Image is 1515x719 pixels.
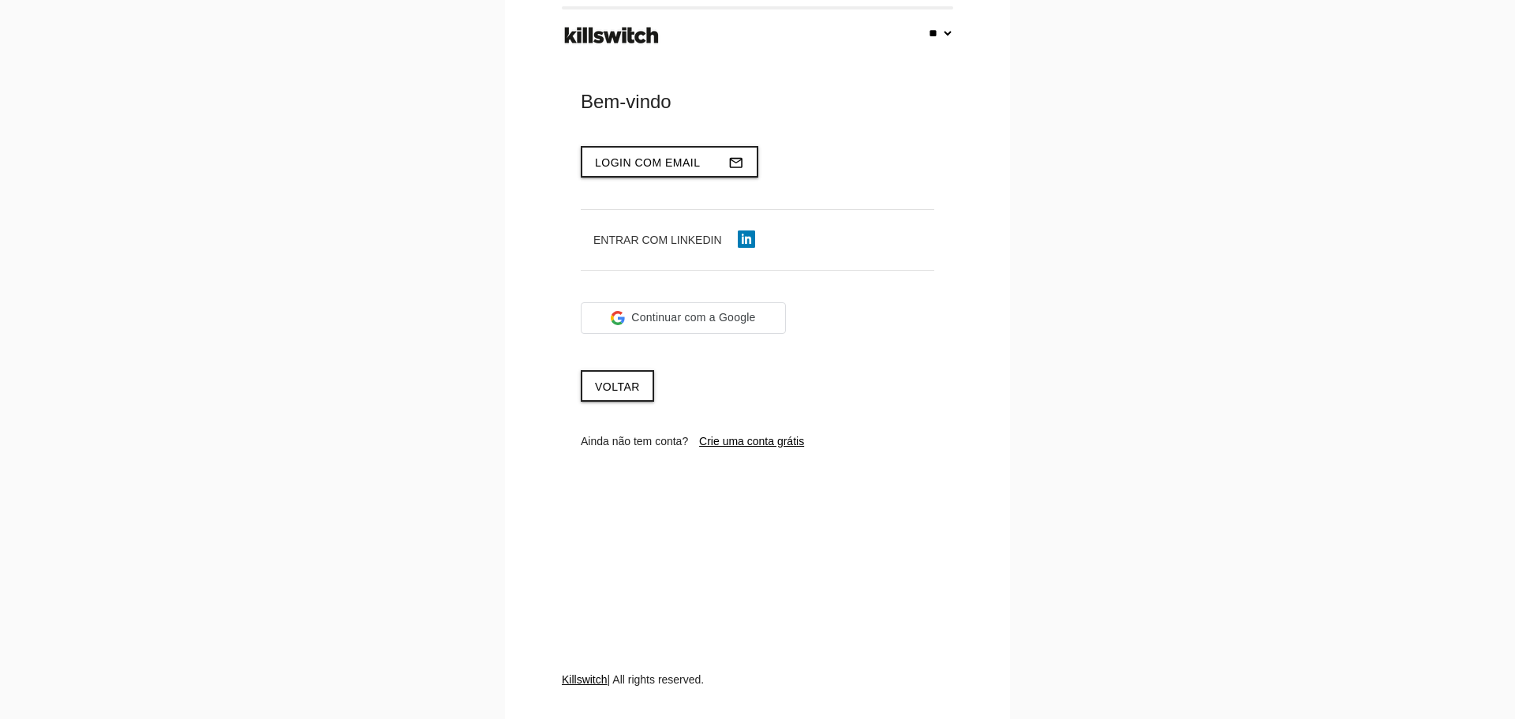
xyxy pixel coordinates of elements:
div: Continuar com a Google [581,302,786,334]
i: mail_outline [728,148,744,178]
span: Login com email [595,156,701,169]
img: ks-logo-black-footer.png [561,21,662,50]
a: Crie uma conta grátis [699,435,804,448]
img: linkedin-icon.png [738,230,755,248]
span: Continuar com a Google [631,309,755,326]
a: Killswitch [562,673,608,686]
div: | All rights reserved. [562,672,953,719]
button: Entrar com LinkedIn [581,226,768,254]
button: Login com emailmail_outline [581,146,758,178]
div: Bem-vindo [581,89,934,114]
a: Voltar [581,370,654,402]
span: Entrar com LinkedIn [593,234,722,246]
span: Ainda não tem conta? [581,435,688,448]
